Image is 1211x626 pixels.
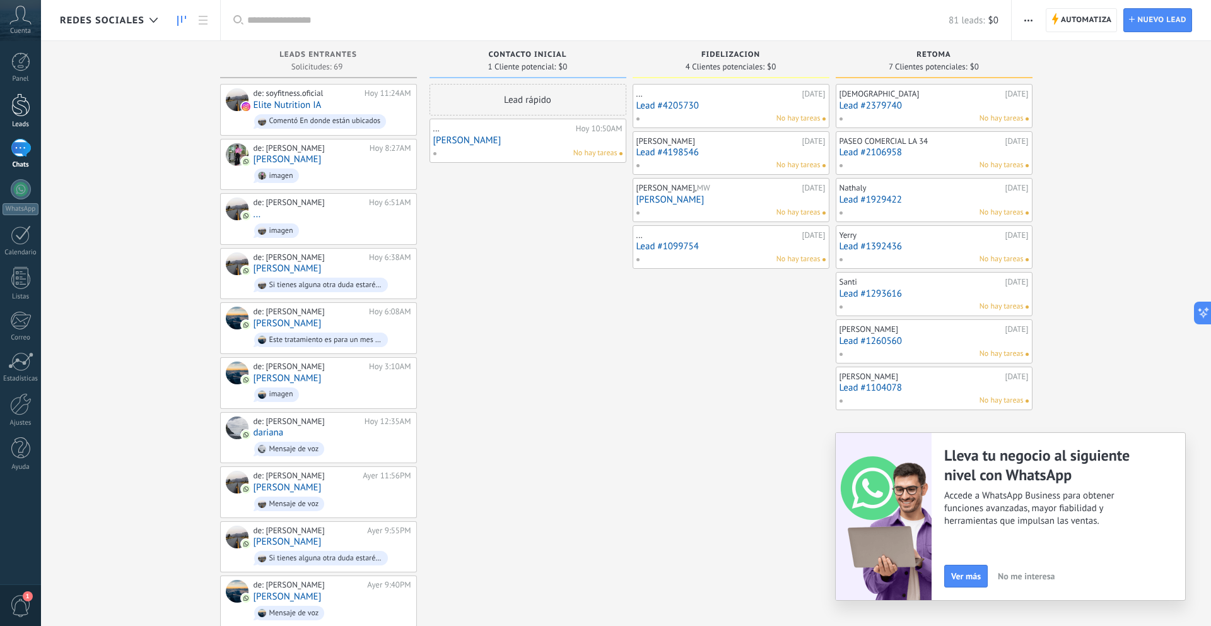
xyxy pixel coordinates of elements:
div: de: [PERSON_NAME] [254,307,365,317]
div: Hoy 8:27AM [370,143,411,153]
a: [PERSON_NAME] [254,373,322,384]
div: Hoy 3:10AM [369,362,411,372]
span: No me interesa [998,572,1055,581]
a: [PERSON_NAME] [636,194,826,205]
div: de: [PERSON_NAME] [254,252,365,263]
div: ... [636,230,799,240]
span: No hay tareas [980,160,1024,171]
a: [PERSON_NAME] [254,482,322,493]
div: Correo [3,334,39,342]
div: Leads [3,121,39,129]
div: Calendario [3,249,39,257]
span: Solicitudes: 69 [291,63,342,71]
span: $0 [767,63,776,71]
a: dariana [254,427,284,438]
span: Contacto inicial [489,50,567,59]
a: Lead #1392436 [840,241,1029,252]
a: Lead #1104078 [840,382,1029,393]
div: Ayer 9:40PM [367,580,411,590]
span: $0 [558,63,567,71]
div: Elite Nutrition IA [226,88,249,111]
div: Lead rápido [430,84,626,115]
a: Lead #2106958 [840,147,1029,158]
div: Mensaje de voz [269,609,319,618]
a: [PERSON_NAME] [433,135,623,146]
span: No hay nada asignado [1026,305,1029,309]
a: Elite Nutrition IA [254,100,322,110]
div: [DATE] [1005,136,1029,146]
img: com.amocrm.amocrmwa.svg [242,375,250,384]
div: Hoy 12:35AM [365,416,411,427]
div: Comentó En donde están ubicados [269,117,381,126]
div: ... [636,89,799,99]
span: No hay nada asignado [1026,164,1029,167]
span: Ver más [951,572,981,581]
span: 4 Clientes potenciales: [686,63,764,71]
div: WhatsApp [3,203,38,215]
div: JOSE J [226,362,249,384]
img: com.amocrm.amocrmwa.svg [242,157,250,166]
div: de: [PERSON_NAME] [254,362,365,372]
a: ... [254,209,261,220]
img: com.amocrm.amocrmwa.svg [242,321,250,329]
div: imagen [269,172,293,180]
a: Lead #1293616 [840,288,1029,299]
div: Panel [3,75,39,83]
div: [DATE] [1005,230,1029,240]
a: [PERSON_NAME] [254,154,322,165]
div: [DATE] [1005,277,1029,287]
a: [PERSON_NAME] [254,536,322,547]
div: Contacto inicial [436,50,620,61]
div: Ayuda [3,463,39,471]
div: Alejandra Santacruz [226,580,249,603]
div: Ajustes [3,419,39,427]
span: No hay tareas [980,301,1024,312]
div: [DATE] [802,136,826,146]
span: No hay nada asignado [619,152,623,155]
img: com.amocrm.amocrmwa.svg [242,485,250,493]
h2: Lleva tu negocio al siguiente nivel con WhatsApp [944,446,1150,485]
div: Chats [3,161,39,169]
div: imagen [269,390,293,399]
div: de: [PERSON_NAME] [254,416,360,427]
a: [PERSON_NAME] [254,591,322,602]
a: Lead #1260560 [840,336,1029,346]
a: Leads [171,8,192,33]
img: com.amocrm.amocrmwa.svg [242,211,250,220]
div: [DATE] [1005,89,1029,99]
img: WaLite-migration.png [836,433,932,600]
span: Redes sociales [60,15,144,27]
span: Accede a WhatsApp Business para obtener funciones avanzadas, mayor fiabilidad y herramientas que ... [944,490,1150,528]
div: [DATE] [802,230,826,240]
div: [DATE] [802,89,826,99]
div: [PERSON_NAME] [636,136,799,146]
div: Hoy 11:24AM [365,88,411,98]
a: Lista [192,8,214,33]
div: Este tratamiento es para un mes y te garantizamos que cumplirás tu objetivo 🤗 [269,336,383,345]
div: Si tienes alguna otra duda estaré atenta a responderla 🤗 [269,281,383,290]
a: Lead #2379740 [840,100,1029,111]
div: [PERSON_NAME] [840,324,1002,334]
div: Daniel Hernandez [226,252,249,275]
div: Hoy 6:38AM [369,252,411,263]
span: No hay tareas [776,160,821,171]
span: 7 Clientes potenciales: [889,63,968,71]
div: imagen [269,227,293,235]
span: $0 [988,15,998,27]
span: No hay nada asignado [822,117,826,121]
button: Ver más [944,565,988,588]
span: No hay tareas [980,254,1024,265]
span: No hay tareas [980,395,1024,406]
img: instagram.svg [242,102,250,111]
img: com.amocrm.amocrmwa.svg [242,266,250,275]
img: com.amocrm.amocrmwa.svg [242,594,250,603]
div: Ayer 11:56PM [363,471,411,481]
div: [DATE] [802,183,826,193]
div: Hoy 10:50AM [576,124,623,134]
span: Leads Entrantes [279,50,357,59]
span: No hay tareas [573,148,617,159]
a: Lead #1929422 [840,194,1029,205]
span: 81 leads: [949,15,985,27]
div: de: [PERSON_NAME] [254,471,359,481]
div: [DEMOGRAPHIC_DATA] [840,89,1002,99]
